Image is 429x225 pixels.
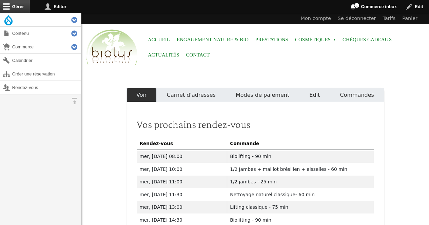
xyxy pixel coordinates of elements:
[343,32,392,47] a: Chèques cadeaux
[299,88,330,102] a: Edit
[140,154,182,159] time: mer, [DATE] 08:00
[157,88,226,102] a: Carnet d'adresses
[137,137,227,150] th: Rendez-vous
[68,94,81,108] button: Orientation horizontale
[399,13,421,24] a: Panier
[81,13,429,71] header: Entête du site
[140,192,182,197] time: mer, [DATE] 11:30
[255,32,288,47] a: Prestations
[140,166,182,172] time: mer, [DATE] 10:00
[333,39,336,41] span: »
[297,13,334,24] a: Mon compte
[126,88,157,102] a: Voir
[85,28,139,67] img: Accueil
[330,88,384,102] a: Commandes
[140,217,182,223] time: mer, [DATE] 14:30
[227,150,374,163] td: Biolifting - 90 min
[227,176,374,188] td: 1/2 jambes - 25 min
[334,13,379,24] a: Se déconnecter
[140,204,182,210] time: mer, [DATE] 13:00
[226,88,299,102] a: Modes de paiement
[140,179,182,184] time: mer, [DATE] 11:00
[126,88,384,102] nav: Onglets
[227,137,374,150] th: Commande
[148,47,179,63] a: Actualités
[177,32,249,47] a: Engagement Nature & Bio
[148,32,170,47] a: Accueil
[227,188,374,201] td: Nettoyage naturel classique- 60 min
[354,3,359,8] span: 1
[379,13,399,24] a: Tarifs
[186,47,210,63] a: Contact
[137,118,374,131] h2: Vos prochains rendez-vous
[227,163,374,176] td: 1/2 Jambes + maillot brésilien + aisselles - 60 min
[295,32,336,47] span: Cosmétiques
[227,201,374,214] td: Lifting classique - 75 min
